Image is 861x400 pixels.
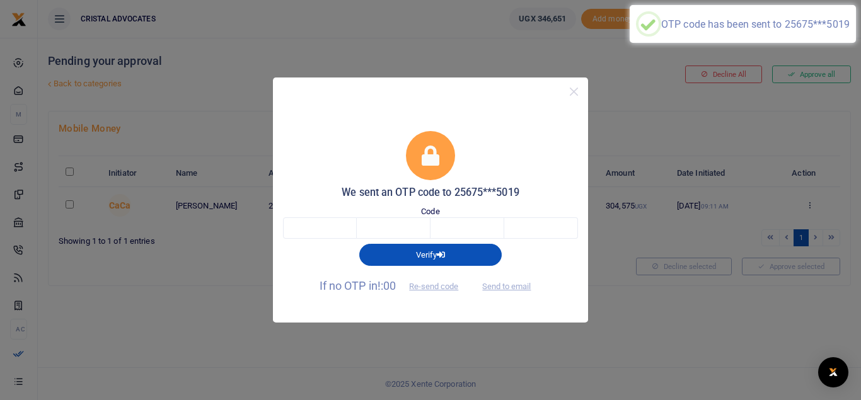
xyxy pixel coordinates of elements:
button: Close [565,83,583,101]
button: Verify [359,244,502,265]
div: Open Intercom Messenger [818,357,848,387]
label: Code [421,205,439,218]
h5: We sent an OTP code to 25675***5019 [283,186,578,199]
span: If no OTP in [320,279,470,292]
span: !:00 [378,279,396,292]
div: OTP code has been sent to 25675***5019 [661,18,850,30]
